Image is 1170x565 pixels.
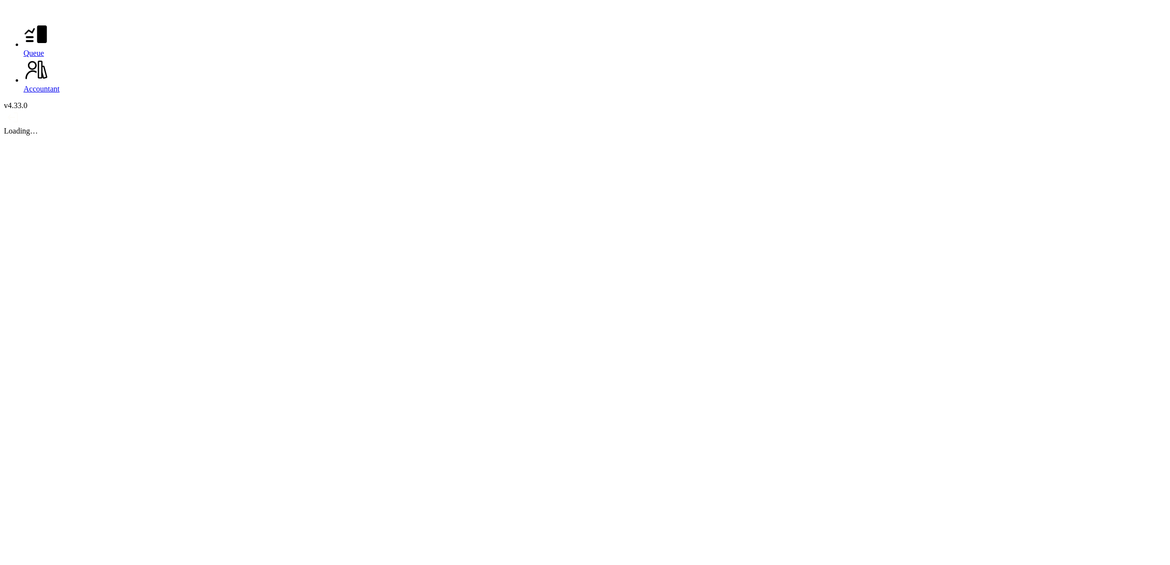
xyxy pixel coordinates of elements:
span: Accountant [23,85,60,93]
div: v 4.33.0 [4,101,1166,110]
span: Loading… [4,127,38,135]
a: Queue [23,22,1166,58]
span: Queue [23,49,44,57]
a: Accountant [23,58,1166,93]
